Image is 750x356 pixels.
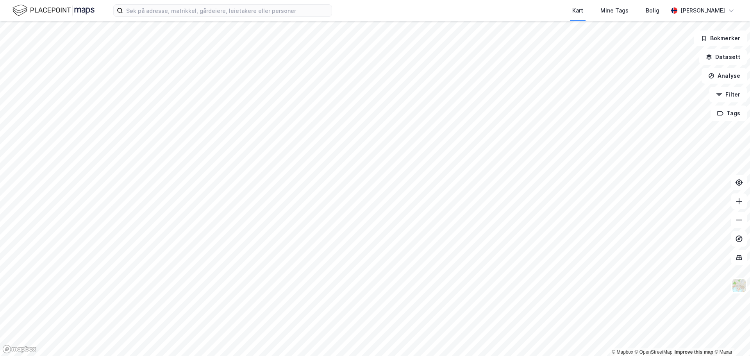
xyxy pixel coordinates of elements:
[646,6,659,15] div: Bolig
[2,345,37,354] a: Mapbox homepage
[572,6,583,15] div: Kart
[123,5,332,16] input: Søk på adresse, matrikkel, gårdeiere, leietakere eller personer
[732,278,746,293] img: Z
[635,349,673,355] a: OpenStreetMap
[680,6,725,15] div: [PERSON_NAME]
[709,87,747,102] button: Filter
[711,318,750,356] iframe: Chat Widget
[675,349,713,355] a: Improve this map
[699,49,747,65] button: Datasett
[694,30,747,46] button: Bokmerker
[702,68,747,84] button: Analyse
[600,6,629,15] div: Mine Tags
[12,4,95,17] img: logo.f888ab2527a4732fd821a326f86c7f29.svg
[612,349,633,355] a: Mapbox
[711,106,747,121] button: Tags
[711,318,750,356] div: Kontrollprogram for chat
